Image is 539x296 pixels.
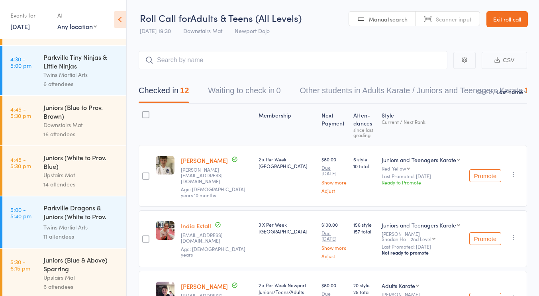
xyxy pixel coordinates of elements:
span: Newport Dojo [235,27,270,35]
span: Adults & Teens (All Levels) [190,11,302,24]
button: CSV [482,52,527,69]
span: 157 total [353,228,375,235]
div: Red [382,166,463,171]
a: Show more [321,245,347,250]
span: 25 total [353,288,375,295]
div: Style [378,107,466,141]
div: Juniors and Teenagers Karate [382,156,456,164]
div: Any location [57,22,97,31]
div: Upstairs Mat [43,273,120,282]
div: Twins Martial Arts [43,223,120,232]
div: since last grading [353,127,375,137]
a: [PERSON_NAME] [181,282,228,290]
span: [DATE] 19:30 [140,27,171,35]
div: 3 X Per Week [GEOGRAPHIC_DATA] [259,221,315,235]
a: Exit roll call [486,11,528,27]
time: 5:00 - 5:40 pm [10,206,31,219]
div: Juniors and Teenagers Karate [382,221,456,229]
div: 14 attendees [43,180,120,189]
button: Promote [469,169,501,182]
div: Juniors (White to Prov. Blue) [43,153,120,171]
span: Manual search [369,15,408,23]
time: 4:45 - 5:30 pm [10,106,31,119]
div: 0 [276,86,280,95]
div: 16 attendees [43,129,120,139]
input: Search by name [139,51,447,69]
img: image1619224284.png [156,221,174,240]
div: Yellow [392,166,406,171]
div: 12 [180,86,189,95]
div: At [57,9,97,22]
div: Current / Next Rank [382,119,463,124]
div: [PERSON_NAME] [382,231,463,241]
div: Events for [10,9,49,22]
div: Parkville Tiny Ninjas & Little Ninjas [43,53,120,70]
div: Twins Martial Arts [43,70,120,79]
a: 4:45 -5:30 pmJuniors (Blue to Prov. Brown)Downstairs Mat16 attendees [2,96,126,145]
div: Next Payment [318,107,350,141]
div: 11 attendees [43,232,120,241]
div: 2 x Per Week [GEOGRAPHIC_DATA] [259,156,315,169]
span: 20 style [353,282,375,288]
button: Promote [469,232,501,245]
a: 4:30 -5:00 pmParkville Tiny Ninjas & Little NinjasTwins Martial Arts6 attendees [2,46,126,95]
button: Checked in12 [139,82,189,103]
label: Sort by [477,88,495,96]
span: 156 style [353,221,375,228]
a: India Estall [181,222,211,230]
div: Adults Karate [382,282,415,290]
a: Adjust [321,253,347,259]
div: Ready to Promote [382,179,463,186]
a: [PERSON_NAME] [181,156,228,165]
a: Adjust [321,188,347,193]
a: 5:00 -5:40 pmParkville Dragons & Juniors (White to Prov. Blue)Twins Martial Arts11 attendees [2,196,126,248]
time: 5:30 - 6:15 pm [10,259,30,271]
span: 5 style [353,156,375,163]
div: Atten­dances [350,107,378,141]
small: Due [DATE] [321,165,347,176]
span: Age: [DEMOGRAPHIC_DATA] years 10 months [181,186,245,198]
div: Membership [255,107,318,141]
small: damianestall@gmail.com [181,232,252,244]
div: Juniors (Blue & Above) Sparring [43,255,120,273]
a: Show more [321,180,347,185]
div: Shodan Ho - 2nd Level [382,236,431,241]
div: $100.00 [321,221,347,259]
div: Upstairs Mat [43,171,120,180]
small: lisa.alx@gmail.com [181,167,252,184]
small: Due [DATE] [321,230,347,242]
div: Last name [496,88,523,96]
span: Downstairs Mat [183,27,222,35]
div: 6 attendees [43,282,120,291]
button: Waiting to check in0 [208,82,280,103]
time: 4:45 - 5:30 pm [10,156,31,169]
span: Age: [DEMOGRAPHIC_DATA] years [181,245,245,258]
div: Not ready to promote [382,249,463,256]
a: [DATE] [10,22,30,31]
div: Juniors (Blue to Prov. Brown) [43,103,120,120]
img: image1753781358.png [156,156,174,174]
span: Scanner input [436,15,472,23]
div: Downstairs Mat [43,120,120,129]
small: Last Promoted: [DATE] [382,244,463,249]
div: Parkville Dragons & Juniors (White to Prov. Blue) [43,203,120,223]
span: Roll Call for [140,11,190,24]
time: 4:30 - 5:00 pm [10,56,31,69]
div: $80.00 [321,156,347,193]
div: 6 attendees [43,79,120,88]
div: 2 x Per Week Newport Juniors/Teens/Adults [259,282,315,295]
span: 10 total [353,163,375,169]
a: 4:45 -5:30 pmJuniors (White to Prov. Blue)Upstairs Mat14 attendees [2,146,126,196]
small: Last Promoted: [DATE] [382,173,463,179]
